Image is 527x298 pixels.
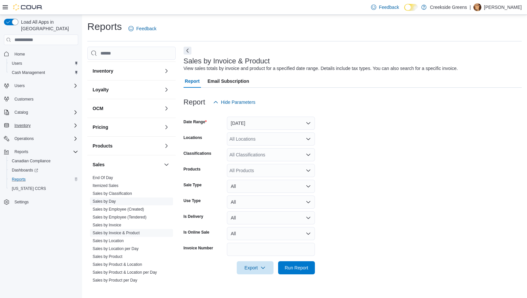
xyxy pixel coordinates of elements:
button: Inventory [1,121,81,130]
span: Operations [12,135,78,143]
span: Reports [9,175,78,183]
span: Canadian Compliance [12,158,51,164]
a: Feedback [368,1,402,14]
span: Feedback [136,25,156,32]
a: Sales by Product per Day [93,278,137,283]
button: Pricing [163,123,170,131]
img: Cova [13,4,43,11]
button: Sales [93,161,161,168]
button: Products [93,143,161,149]
button: [DATE] [227,117,315,130]
label: Is Online Sale [184,230,209,235]
span: Run Report [285,264,308,271]
a: Sales by Invoice [93,223,121,227]
span: Settings [12,198,78,206]
label: Invoice Number [184,245,213,251]
button: Open list of options [306,136,311,142]
a: Dashboards [7,166,81,175]
span: Catalog [14,110,28,115]
button: Operations [1,134,81,143]
a: Sales by Invoice & Product [93,231,140,235]
button: Inventory [93,68,161,74]
button: Pricing [93,124,161,130]
button: Catalog [12,108,31,116]
a: Cash Management [9,69,48,77]
button: Loyalty [93,86,161,93]
span: Report [185,75,200,88]
a: Users [9,59,25,67]
button: Catalog [1,108,81,117]
span: Sales by Product per Day [93,278,137,283]
button: All [227,211,315,224]
span: Email Subscription [208,75,249,88]
button: Reports [12,148,31,156]
span: Sales by Employee (Tendered) [93,215,146,220]
a: [US_STATE] CCRS [9,185,49,193]
span: Canadian Compliance [9,157,78,165]
button: OCM [93,105,161,112]
button: Loyalty [163,86,170,94]
a: Sales by Location [93,239,124,243]
span: Sales by Day [93,199,116,204]
span: [US_STATE] CCRS [12,186,46,191]
span: Sales by Product & Location per Day [93,270,157,275]
span: Home [12,50,78,58]
span: Customers [12,95,78,103]
span: Users [9,59,78,67]
span: Itemized Sales [93,183,119,188]
span: Sales by Invoice & Product [93,230,140,236]
label: Classifications [184,151,211,156]
span: Settings [14,199,29,205]
button: All [227,195,315,209]
button: Next [184,47,191,55]
button: Inventory [163,67,170,75]
span: Washington CCRS [9,185,78,193]
span: Sales by Product & Location [93,262,142,267]
button: All [227,227,315,240]
span: Dashboards [12,168,38,173]
button: Inventory [12,122,33,129]
button: Export [237,261,274,274]
h3: Report [184,98,205,106]
input: Dark Mode [404,4,418,11]
button: Hide Parameters [210,96,258,109]
p: [PERSON_NAME] [484,3,522,11]
a: Sales by Product [93,254,122,259]
button: Products [163,142,170,150]
h3: Products [93,143,113,149]
nav: Complex example [4,46,78,224]
div: Layne Sharpe [473,3,481,11]
button: Open list of options [306,152,311,157]
span: Customers [14,97,33,102]
button: Reports [1,147,81,156]
h3: Sales [93,161,105,168]
a: Canadian Compliance [9,157,53,165]
h3: OCM [93,105,103,112]
span: Sales by Location per Day [93,246,139,251]
button: Cash Management [7,68,81,77]
span: Reports [14,149,28,154]
button: Run Report [278,261,315,274]
button: Customers [1,94,81,104]
p: | [470,3,471,11]
label: Date Range [184,119,207,125]
a: Sales by Employee (Tendered) [93,215,146,219]
a: Sales by Employee (Created) [93,207,144,212]
button: [US_STATE] CCRS [7,184,81,193]
h3: Loyalty [93,86,109,93]
span: Reports [12,177,26,182]
a: Home [12,50,28,58]
span: Users [12,61,22,66]
div: View sales totals by invoice and product for a specified date range. Details include tax types. Y... [184,65,458,72]
a: Reports [9,175,28,183]
span: Users [14,83,25,88]
div: Sales [87,174,176,287]
span: Home [14,52,25,57]
a: Customers [12,95,36,103]
label: Locations [184,135,202,140]
label: Use Type [184,198,201,203]
a: Sales by Classification [93,191,132,196]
